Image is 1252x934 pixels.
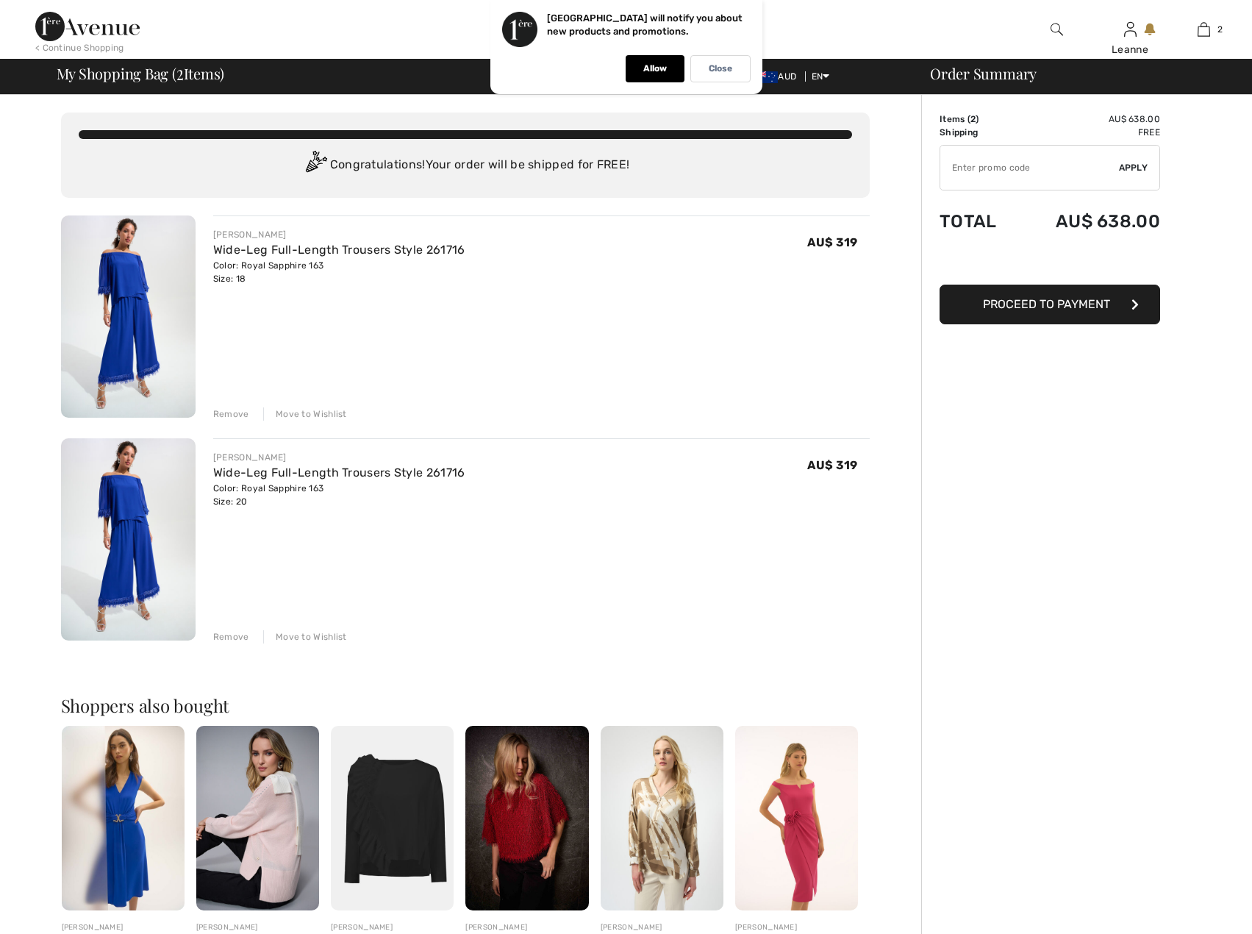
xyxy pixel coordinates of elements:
[1124,22,1137,36] a: Sign In
[1017,196,1160,246] td: AU$ 638.00
[301,151,330,180] img: Congratulation2.svg
[601,922,723,933] div: [PERSON_NAME]
[754,71,778,83] img: Australian Dollar
[331,726,454,910] img: Ruffled Crew Neck Pullover Style 254183
[213,259,465,285] div: Color: Royal Sapphire 163 Size: 18
[213,630,249,644] div: Remove
[601,726,723,910] img: V-Neck Zipper Casual Top Style 254193
[1124,21,1137,38] img: My Info
[62,726,185,910] img: Knee-Length Fit and Flare Dress Style 252717
[1017,113,1160,126] td: AU$ 638.00
[940,146,1119,190] input: Promo code
[940,126,1017,139] td: Shipping
[1167,21,1240,38] a: 2
[940,113,1017,126] td: Items ( )
[263,407,347,421] div: Move to Wishlist
[263,630,347,644] div: Move to Wishlist
[196,726,319,910] img: Cashmere Crew Neck Top with Stud Detailing Top Style 253980
[61,438,196,641] img: Wide-Leg Full-Length Trousers Style 261716
[331,922,454,933] div: [PERSON_NAME]
[176,63,184,82] span: 2
[465,726,588,910] img: Glamorous Fringe Pullover Style 254105
[213,451,465,464] div: [PERSON_NAME]
[61,696,870,714] h2: Shoppers also bought
[1198,21,1210,38] img: My Bag
[807,458,857,472] span: AU$ 319
[465,922,588,933] div: [PERSON_NAME]
[57,66,225,81] span: My Shopping Bag ( Items)
[213,482,465,508] div: Color: Royal Sapphire 163 Size: 20
[1094,42,1166,57] div: Leanne
[970,114,976,124] span: 2
[35,12,140,41] img: 1ère Avenue
[213,228,465,241] div: [PERSON_NAME]
[35,41,124,54] div: < Continue Shopping
[812,71,830,82] span: EN
[940,196,1017,246] td: Total
[61,215,196,418] img: Wide-Leg Full-Length Trousers Style 261716
[196,922,319,933] div: [PERSON_NAME]
[983,297,1110,311] span: Proceed to Payment
[709,63,732,74] p: Close
[735,922,858,933] div: [PERSON_NAME]
[79,151,852,180] div: Congratulations! Your order will be shipped for FREE!
[1051,21,1063,38] img: search the website
[547,13,743,37] p: [GEOGRAPHIC_DATA] will notify you about new products and promotions.
[213,243,465,257] a: Wide-Leg Full-Length Trousers Style 261716
[1017,126,1160,139] td: Free
[213,466,465,480] a: Wide-Leg Full-Length Trousers Style 261716
[213,407,249,421] div: Remove
[1217,23,1223,36] span: 2
[643,63,667,74] p: Allow
[754,71,802,82] span: AUD
[940,285,1160,324] button: Proceed to Payment
[735,726,858,910] img: Belted Bodycon Dress Style 251704
[62,922,185,933] div: [PERSON_NAME]
[940,246,1160,279] iframe: PayPal
[1119,161,1148,174] span: Apply
[912,66,1243,81] div: Order Summary
[807,235,857,249] span: AU$ 319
